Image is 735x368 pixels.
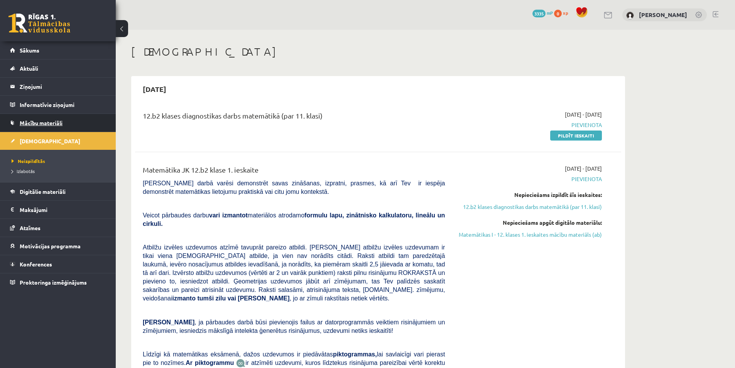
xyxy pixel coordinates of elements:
[20,65,38,72] span: Aktuāli
[10,78,106,95] a: Ziņojumi
[563,10,568,16] span: xp
[131,45,625,58] h1: [DEMOGRAPHIC_DATA]
[143,351,445,366] span: Līdzīgi kā matemātikas eksāmenā, dažos uzdevumos ir piedāvātas lai savlaicīgi vari pierast pie to...
[143,164,445,179] div: Matemātika JK 12.b2 klase 1. ieskaite
[456,121,602,129] span: Pievienota
[20,137,80,144] span: [DEMOGRAPHIC_DATA]
[554,10,572,16] a: 0 xp
[12,168,108,175] a: Izlabotās
[209,212,248,219] b: vari izmantot
[10,41,106,59] a: Sākums
[532,10,553,16] a: 3335 mP
[639,11,687,19] a: [PERSON_NAME]
[456,175,602,183] span: Pievienota
[135,80,174,98] h2: [DATE]
[236,359,245,368] img: JfuEzvunn4EvwAAAAASUVORK5CYII=
[20,119,63,126] span: Mācību materiāli
[143,319,445,334] span: , ja pārbaudes darbā būsi pievienojis failus ar datorprogrammās veiktiem risinājumiem un zīmējumi...
[10,114,106,132] a: Mācību materiāli
[10,96,106,114] a: Informatīvie ziņojumi
[143,244,445,302] span: Atbilžu izvēles uzdevumos atzīmē tavuprāt pareizo atbildi. [PERSON_NAME] atbilžu izvēles uzdevuma...
[12,168,35,174] span: Izlabotās
[20,201,106,219] legend: Maksājumi
[20,261,52,268] span: Konferences
[10,201,106,219] a: Maksājumi
[626,12,634,19] img: Sigurds Kozlovskis
[565,164,602,173] span: [DATE] - [DATE]
[10,219,106,237] a: Atzīmes
[456,231,602,239] a: Matemātikas I - 12. klases 1. ieskaites mācību materiāls (ab)
[172,295,196,302] b: izmanto
[12,158,108,164] a: Neizpildītās
[143,319,194,326] span: [PERSON_NAME]
[10,273,106,291] a: Proktoringa izmēģinājums
[20,224,41,231] span: Atzīmes
[20,279,87,286] span: Proktoringa izmēģinājums
[10,183,106,200] a: Digitālie materiāli
[554,10,562,17] span: 0
[10,132,106,150] a: [DEMOGRAPHIC_DATA]
[143,180,445,195] span: [PERSON_NAME] darbā varēsi demonstrēt savas zināšanas, izpratni, prasmes, kā arī Tev ir iespēja d...
[20,243,81,249] span: Motivācijas programma
[333,351,377,358] b: piktogrammas,
[20,47,39,54] span: Sākums
[10,255,106,273] a: Konferences
[143,212,445,227] span: Veicot pārbaudes darbu materiālos atrodamo
[10,237,106,255] a: Motivācijas programma
[456,191,602,199] div: Nepieciešams izpildīt šīs ieskaites:
[532,10,546,17] span: 3335
[565,110,602,119] span: [DATE] - [DATE]
[456,219,602,227] div: Nepieciešams apgūt digitālo materiālu:
[143,212,445,227] b: formulu lapu, zinātnisko kalkulatoru, lineālu un cirkuli.
[20,78,106,95] legend: Ziņojumi
[20,188,66,195] span: Digitālie materiāli
[8,14,70,33] a: Rīgas 1. Tālmācības vidusskola
[197,295,289,302] b: tumši zilu vai [PERSON_NAME]
[186,360,234,366] b: Ar piktogrammu
[12,158,45,164] span: Neizpildītās
[550,131,602,141] a: Pildīt ieskaiti
[10,59,106,77] a: Aktuāli
[547,10,553,16] span: mP
[20,96,106,114] legend: Informatīvie ziņojumi
[143,110,445,125] div: 12.b2 klases diagnostikas darbs matemātikā (par 11. klasi)
[456,203,602,211] a: 12.b2 klases diagnostikas darbs matemātikā (par 11. klasi)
